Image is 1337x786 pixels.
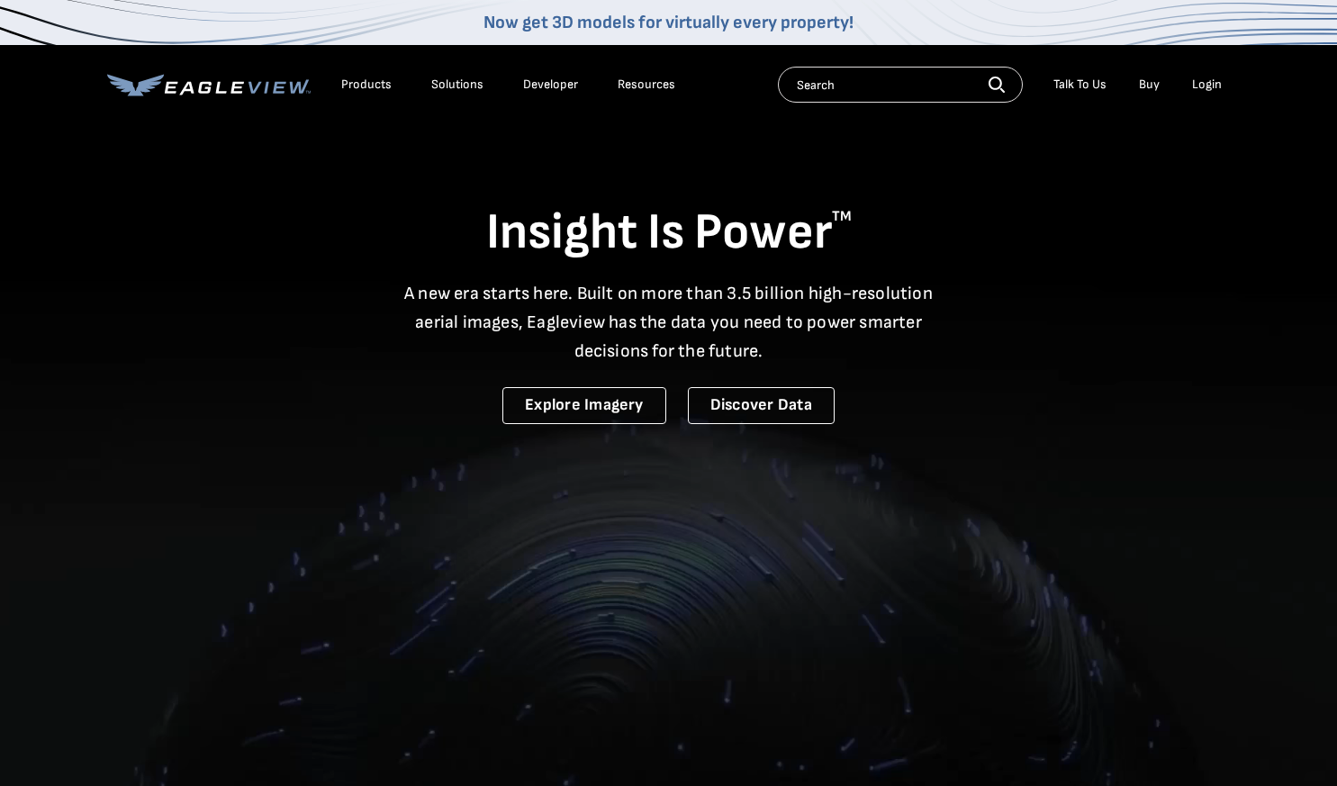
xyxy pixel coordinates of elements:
[393,279,944,366] p: A new era starts here. Built on more than 3.5 billion high-resolution aerial images, Eagleview ha...
[618,77,675,93] div: Resources
[523,77,578,93] a: Developer
[341,77,392,93] div: Products
[688,387,835,424] a: Discover Data
[778,67,1023,103] input: Search
[1053,77,1107,93] div: Talk To Us
[832,208,852,225] sup: TM
[1139,77,1160,93] a: Buy
[1192,77,1222,93] div: Login
[483,12,854,33] a: Now get 3D models for virtually every property!
[431,77,483,93] div: Solutions
[107,202,1231,265] h1: Insight Is Power
[502,387,666,424] a: Explore Imagery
